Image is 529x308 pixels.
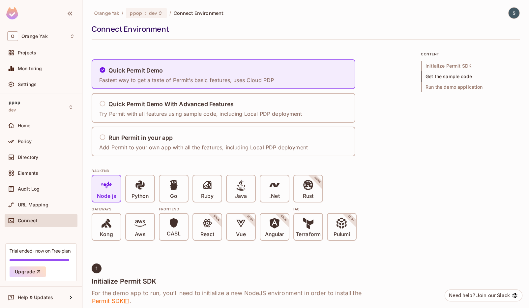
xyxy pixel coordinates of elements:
p: Java [235,193,247,200]
span: Audit Log [18,186,40,192]
button: Upgrade [10,266,46,277]
p: content [421,51,520,57]
span: : [144,11,147,16]
p: Python [132,193,149,200]
p: Fastest way to get a taste of Permit’s basic features, uses Cloud PDP [99,77,274,84]
span: ppop [9,100,21,105]
p: Kong [100,231,113,238]
span: Initialize Permit SDK [421,61,520,71]
h4: Initialize Permit SDK [92,277,388,285]
span: SOON [338,205,364,231]
span: Projects [18,50,36,55]
img: shuvyankor@gmail.com [509,8,519,18]
p: Pulumi [334,231,350,238]
p: .Net [269,193,279,200]
span: SOON [305,167,330,193]
h5: Run Permit in your app [108,135,173,141]
span: 1 [96,266,98,271]
p: Ruby [201,193,214,200]
p: Vue [236,231,246,238]
span: ppop [130,10,142,16]
img: SReyMgAAAABJRU5ErkJggg== [6,7,18,19]
p: CASL [167,231,181,237]
span: Connect [18,218,37,223]
span: SOON [271,205,297,231]
span: the active workspace [94,10,119,16]
div: Trial ended- now on Free plan [10,248,71,254]
span: Workspace: Orange Yak [21,34,48,39]
span: Directory [18,155,38,160]
span: URL Mapping [18,202,48,207]
span: Run the demo application [421,82,520,92]
p: Aws [135,231,145,238]
div: Gateways [92,206,155,212]
span: Settings [18,82,37,87]
span: Connect Environment [174,10,224,16]
h6: For the demo app to run, you’ll need to initialize a new NodeJS environment in order to install t... [92,289,388,305]
span: Permit SDK [92,297,130,305]
div: BACKEND [92,168,388,173]
p: Try Permit with all features using sample code, including Local PDP deployment [99,110,302,117]
p: Node js [97,193,116,200]
div: Connect Environment [92,24,516,34]
li: / [122,10,123,16]
p: Terraform [296,231,321,238]
span: Elements [18,170,38,176]
div: IAC [293,206,357,212]
span: Monitoring [18,66,42,71]
span: dev [9,108,16,113]
span: Help & Updates [18,295,53,300]
span: Policy [18,139,32,144]
p: Add Permit to your own app with all the features, including Local PDP deployment [99,144,308,151]
p: Angular [265,231,284,238]
div: Frontend [159,206,289,212]
li: / [169,10,171,16]
h5: Quick Permit Demo With Advanced Features [108,101,234,108]
div: Need help? Join our Slack [449,292,510,299]
p: Go [170,193,177,200]
span: O [7,31,18,41]
span: SOON [237,205,263,231]
h5: Quick Permit Demo [108,67,163,74]
span: dev [149,10,157,16]
p: React [200,231,214,238]
p: Rust [303,193,313,200]
span: Home [18,123,31,128]
span: SOON [204,205,229,231]
span: Get the sample code [421,71,520,82]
